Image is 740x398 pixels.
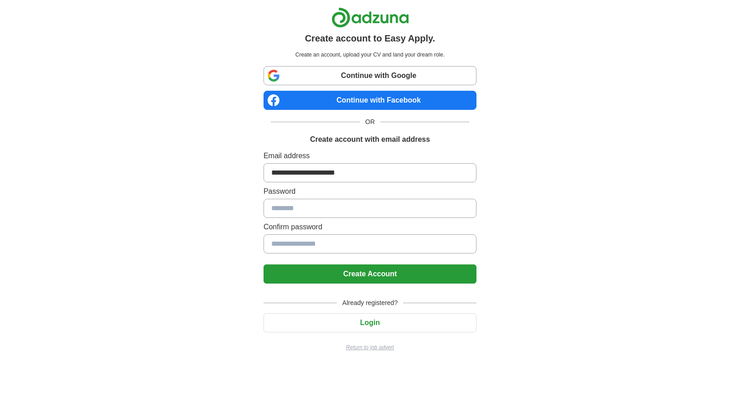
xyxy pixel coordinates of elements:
p: Create an account, upload your CV and land your dream role. [265,51,475,59]
a: Continue with Google [264,66,476,85]
button: Login [264,313,476,332]
a: Login [264,319,476,326]
span: Already registered? [337,298,403,308]
h1: Create account to Easy Apply. [305,31,435,45]
a: Return to job advert [264,343,476,351]
label: Password [264,186,476,197]
button: Create Account [264,264,476,284]
a: Continue with Facebook [264,91,476,110]
label: Email address [264,150,476,161]
span: OR [360,117,380,127]
label: Confirm password [264,222,476,233]
h1: Create account with email address [310,134,430,145]
img: Adzuna logo [331,7,409,28]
